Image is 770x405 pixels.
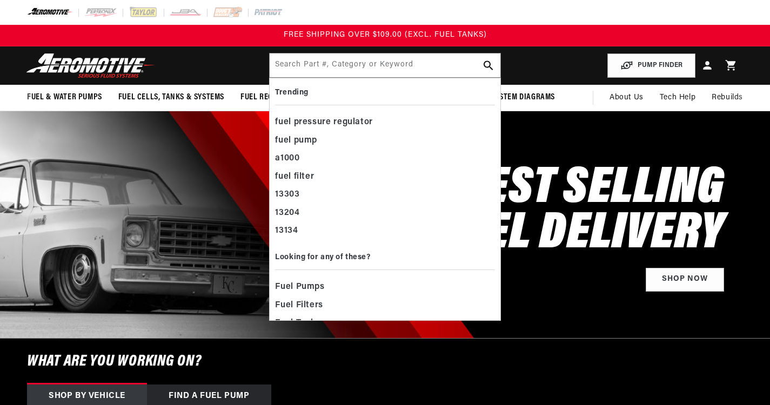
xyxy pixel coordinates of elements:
button: search button [477,53,500,77]
summary: System Diagrams [483,85,563,110]
span: Rebuilds [712,92,743,104]
div: fuel pump [275,132,494,150]
summary: Fuel Regulators [232,85,312,110]
div: 13134 [275,222,494,240]
div: 13204 [275,204,494,222]
a: Shop Now [646,268,724,292]
span: System Diagrams [491,92,555,103]
span: About Us [610,93,644,102]
a: About Us [601,85,652,111]
summary: Fuel & Water Pumps [19,85,110,110]
div: fuel filter [275,168,494,186]
button: PUMP FINDER [607,53,695,78]
summary: Fuel Cells, Tanks & Systems [110,85,232,110]
span: Tech Help [660,92,695,104]
div: a1000 [275,150,494,168]
span: Fuel Regulators [240,92,304,103]
input: Search by Part Number, Category or Keyword [270,53,500,77]
span: Fuel Filters [275,298,323,313]
div: 13303 [275,186,494,204]
div: fuel pressure regulator [275,113,494,132]
summary: Tech Help [652,85,704,111]
span: Fuel Pumps [275,280,324,295]
span: Fuel Cells, Tanks & Systems [118,92,224,103]
span: Fuel Tanks [275,316,320,331]
b: Trending [275,89,308,97]
b: Looking for any of these? [275,253,370,261]
span: Fuel & Water Pumps [27,92,102,103]
summary: Rebuilds [704,85,751,111]
span: FREE SHIPPING OVER $109.00 (EXCL. FUEL TANKS) [284,31,487,39]
img: Aeromotive [23,53,158,78]
h2: SHOP BEST SELLING FUEL DELIVERY [344,166,724,257]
